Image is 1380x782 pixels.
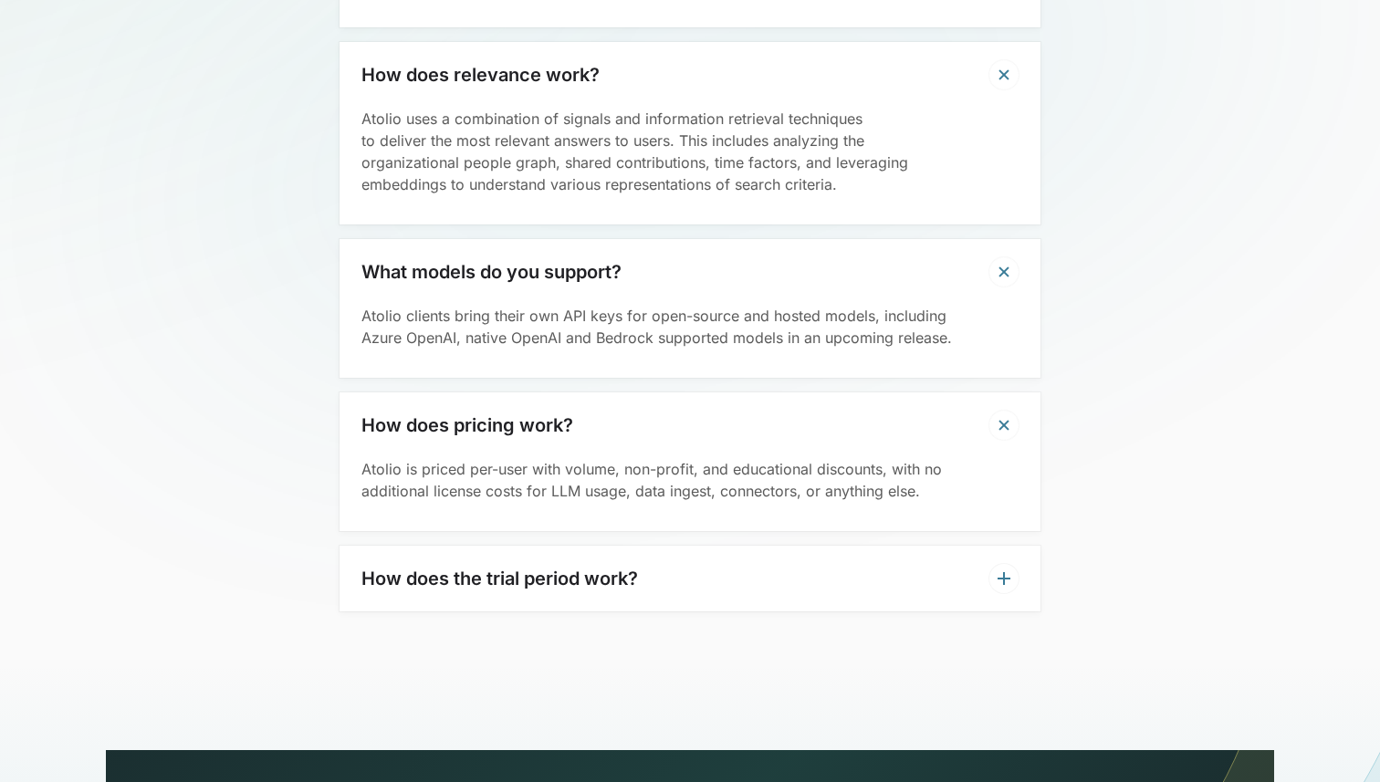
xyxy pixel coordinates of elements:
[361,305,1019,349] p: Atolio clients bring their own API keys for open-source and hosted models, including Azure OpenAI...
[1289,694,1380,782] iframe: Chat Widget
[361,261,622,283] h3: What models do you support?
[361,108,1019,195] p: Atolio uses a combination of signals and information retrieval techniques to deliver the most rel...
[361,414,573,436] h3: How does pricing work?
[361,64,600,86] h3: How does relevance work?
[361,458,1019,502] p: Atolio is priced per-user with volume, non-profit, and educational discounts, with no additional ...
[361,568,638,589] h3: How does the trial period work?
